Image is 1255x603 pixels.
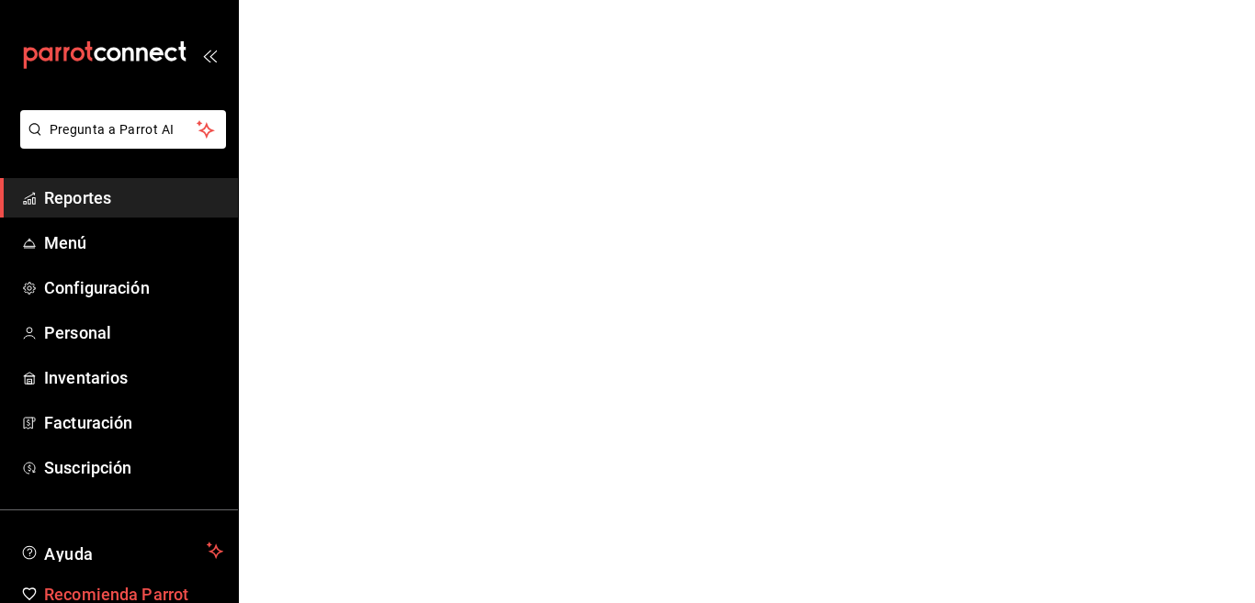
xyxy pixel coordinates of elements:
[44,275,223,300] span: Configuración
[20,110,226,149] button: Pregunta a Parrot AI
[202,48,217,62] button: open_drawer_menu
[44,320,223,345] span: Personal
[44,410,223,435] span: Facturación
[50,120,198,140] span: Pregunta a Parrot AI
[44,455,223,480] span: Suscripción
[44,185,223,210] span: Reportes
[44,540,199,562] span: Ayuda
[44,230,223,255] span: Menú
[13,133,226,152] a: Pregunta a Parrot AI
[44,365,223,390] span: Inventarios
